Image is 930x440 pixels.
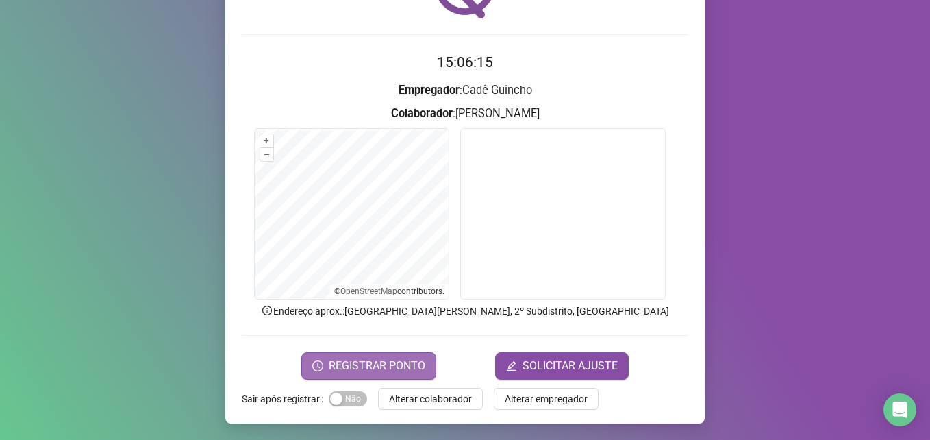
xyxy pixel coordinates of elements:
span: Alterar empregador [505,391,588,406]
strong: Empregador [399,84,460,97]
a: OpenStreetMap [340,286,397,296]
button: REGISTRAR PONTO [301,352,436,380]
span: info-circle [261,304,273,317]
p: Endereço aprox. : [GEOGRAPHIC_DATA][PERSON_NAME], 2º Subdistrito, [GEOGRAPHIC_DATA] [242,304,688,319]
button: editSOLICITAR AJUSTE [495,352,629,380]
span: SOLICITAR AJUSTE [523,358,618,374]
label: Sair após registrar [242,388,329,410]
time: 15:06:15 [437,54,493,71]
button: – [260,148,273,161]
span: Alterar colaborador [389,391,472,406]
h3: : Cadê Guincho [242,82,688,99]
span: clock-circle [312,360,323,371]
strong: Colaborador [391,107,453,120]
h3: : [PERSON_NAME] [242,105,688,123]
button: Alterar empregador [494,388,599,410]
button: + [260,134,273,147]
button: Alterar colaborador [378,388,483,410]
span: REGISTRAR PONTO [329,358,425,374]
li: © contributors. [334,286,444,296]
span: edit [506,360,517,371]
div: Open Intercom Messenger [883,393,916,426]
